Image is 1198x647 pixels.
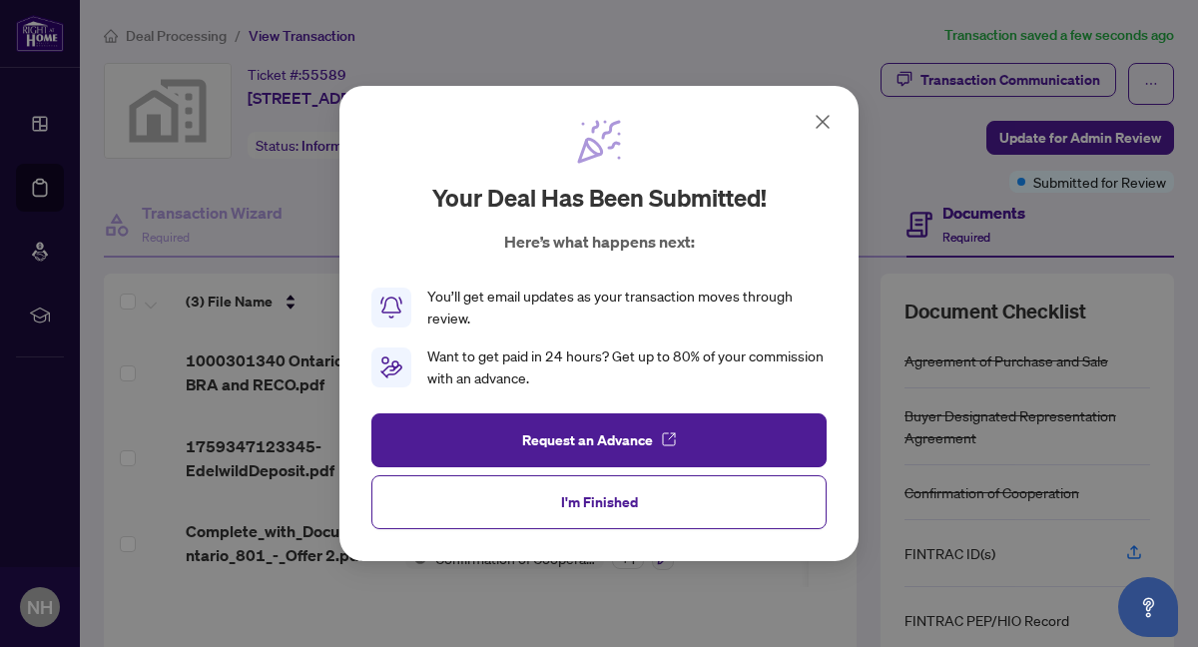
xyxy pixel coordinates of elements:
span: Request an Advance [522,424,653,456]
span: I'm Finished [561,486,638,518]
button: Open asap [1118,577,1178,637]
h2: Your deal has been submitted! [432,182,767,214]
button: I'm Finished [371,475,827,529]
button: Request an Advance [371,413,827,467]
div: Want to get paid in 24 hours? Get up to 80% of your commission with an advance. [427,345,827,389]
p: Here’s what happens next: [504,230,695,254]
div: You’ll get email updates as your transaction moves through review. [427,286,827,329]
